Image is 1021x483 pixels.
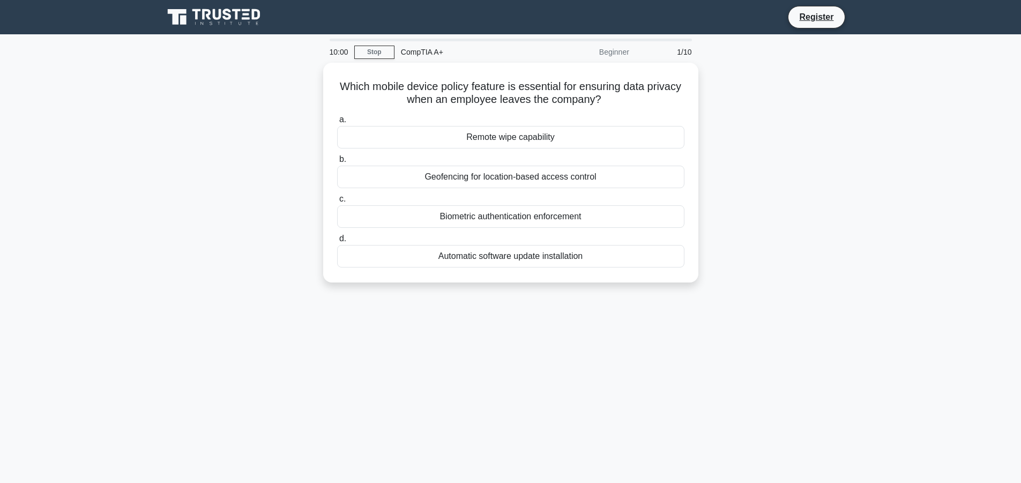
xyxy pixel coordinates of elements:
[337,166,684,188] div: Geofencing for location-based access control
[336,80,685,107] h5: Which mobile device policy feature is essential for ensuring data privacy when an employee leaves...
[636,41,698,63] div: 1/10
[339,154,346,164] span: b.
[337,205,684,228] div: Biometric authentication enforcement
[339,194,346,203] span: c.
[337,245,684,267] div: Automatic software update installation
[337,126,684,148] div: Remote wipe capability
[339,234,346,243] span: d.
[394,41,542,63] div: CompTIA A+
[354,46,394,59] a: Stop
[542,41,636,63] div: Beginner
[323,41,354,63] div: 10:00
[793,10,840,24] a: Register
[339,115,346,124] span: a.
